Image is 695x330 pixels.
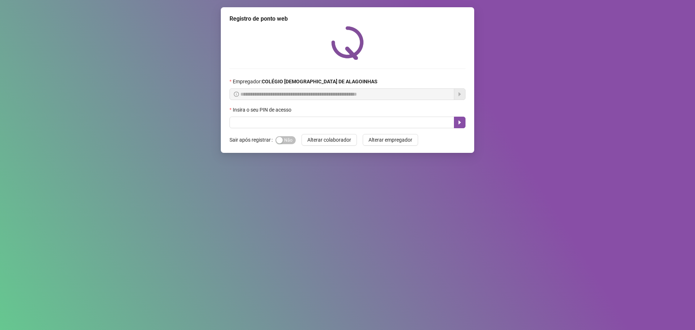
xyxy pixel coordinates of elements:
span: info-circle [234,92,239,97]
span: Empregador : [233,78,378,85]
span: Alterar empregador [368,136,412,144]
button: Alterar empregador [363,134,418,146]
button: Alterar colaborador [302,134,357,146]
strong: COLÉGIO [DEMOGRAPHIC_DATA] DE ALAGOINHAS [262,79,378,84]
img: QRPoint [331,26,364,60]
label: Sair após registrar [229,134,275,146]
span: caret-right [457,120,463,125]
label: Insira o seu PIN de acesso [229,106,296,114]
div: Registro de ponto web [229,14,466,23]
span: Alterar colaborador [307,136,351,144]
